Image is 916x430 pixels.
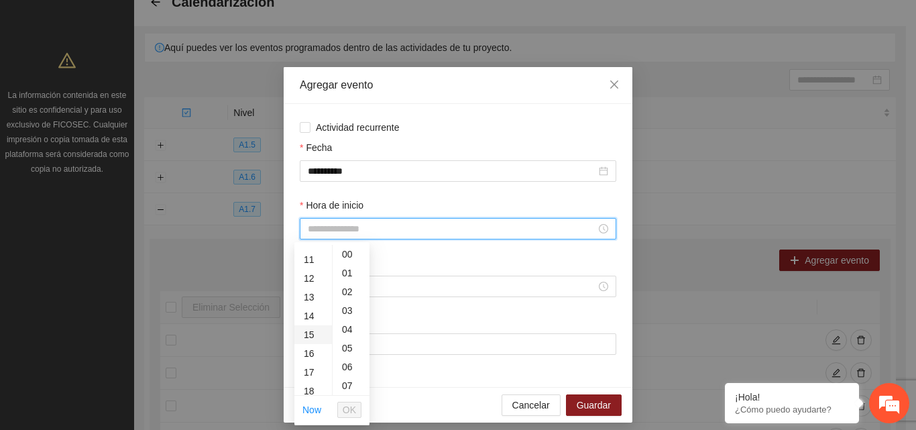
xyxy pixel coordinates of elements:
[333,301,369,320] div: 03
[333,320,369,339] div: 04
[596,67,632,103] button: Close
[70,68,225,86] div: Chatee con nosotros ahora
[308,279,596,294] input: Hora de fin
[333,264,369,282] div: 01
[735,392,849,402] div: ¡Hola!
[577,398,611,413] span: Guardar
[512,398,550,413] span: Cancelar
[294,382,332,400] div: 18
[302,405,321,415] a: Now
[294,250,332,269] div: 11
[333,339,369,358] div: 05
[566,394,622,416] button: Guardar
[310,120,405,135] span: Actividad recurrente
[502,394,561,416] button: Cancelar
[337,402,361,418] button: OK
[300,333,616,355] input: Lugar
[7,287,255,334] textarea: Escriba su mensaje y pulse “Intro”
[294,307,332,325] div: 14
[609,79,620,90] span: close
[220,7,252,39] div: Minimizar ventana de chat en vivo
[735,405,849,415] p: ¿Cómo puedo ayudarte?
[333,282,369,301] div: 02
[333,358,369,376] div: 06
[333,376,369,395] div: 07
[294,288,332,307] div: 13
[294,269,332,288] div: 12
[78,140,185,275] span: Estamos en línea.
[294,325,332,344] div: 15
[300,198,363,213] label: Hora de inicio
[333,245,369,264] div: 00
[300,140,332,155] label: Fecha
[308,164,596,178] input: Fecha
[308,221,596,236] input: Hora de inicio
[300,78,616,93] div: Agregar evento
[294,363,332,382] div: 17
[294,344,332,363] div: 16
